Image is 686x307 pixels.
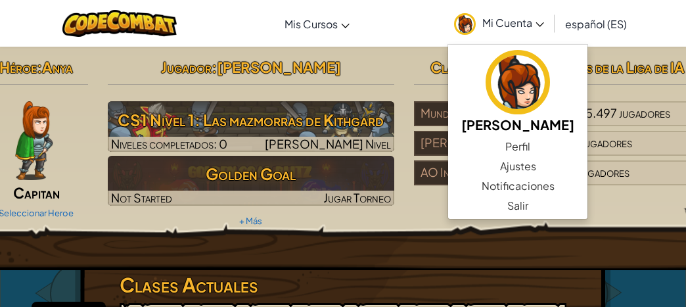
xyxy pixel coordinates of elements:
span: : [37,58,42,76]
span: Not Started [111,190,172,205]
img: avatar [454,13,476,35]
div: Mundo [414,101,557,126]
span: jugadores [578,164,629,179]
a: Notificaciones [448,176,587,196]
span: Mi Cuenta [482,16,544,30]
a: Perfil [448,137,587,156]
a: Salir [448,196,587,216]
img: CodeCombat logo [62,10,177,37]
a: + Más [239,216,262,226]
a: Ajustes [448,156,587,176]
span: : [212,58,217,76]
span: Jugador [161,58,212,76]
span: jugadores [619,105,670,120]
a: [PERSON_NAME] [448,48,587,137]
div: [PERSON_NAME] [414,131,557,156]
a: español (ES) [559,6,633,41]
a: Mis Cursos [278,6,356,41]
h5: [PERSON_NAME] [461,114,574,135]
a: Jugar Siguiente Nivel [108,101,395,152]
h3: Clases Actuales [120,270,566,300]
span: jugadores [581,135,632,150]
h3: CS1 Nivel 1: Las mazmorras de Kithgard [108,105,395,135]
span: Capitan [13,183,60,202]
span: Mis Cursos [285,17,338,31]
img: captain-pose.png [15,101,53,180]
img: Golden Goal [108,156,395,206]
span: [PERSON_NAME] Nivel [265,136,391,151]
span: [PERSON_NAME] [217,58,341,76]
a: Golden GoalNot StartedJugar Torneo [108,156,395,206]
img: avatar [486,50,550,114]
span: español (ES) [565,17,627,31]
span: Clasificaciones de Equipos de la Liga de IA [430,58,685,76]
span: Niveles completados: 0 [111,136,227,151]
div: AO Inglés SMX C 24-25 [414,160,557,185]
h3: Golden Goal [108,159,395,189]
a: Mi Cuenta [447,3,551,44]
img: CS1 Nivel 1: Las mazmorras de Kithgard [108,101,395,152]
span: Jugar Torneo [323,190,391,205]
span: 7.915.497 [564,105,617,120]
span: Notificaciones [482,178,555,194]
span: Anya [42,58,73,76]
